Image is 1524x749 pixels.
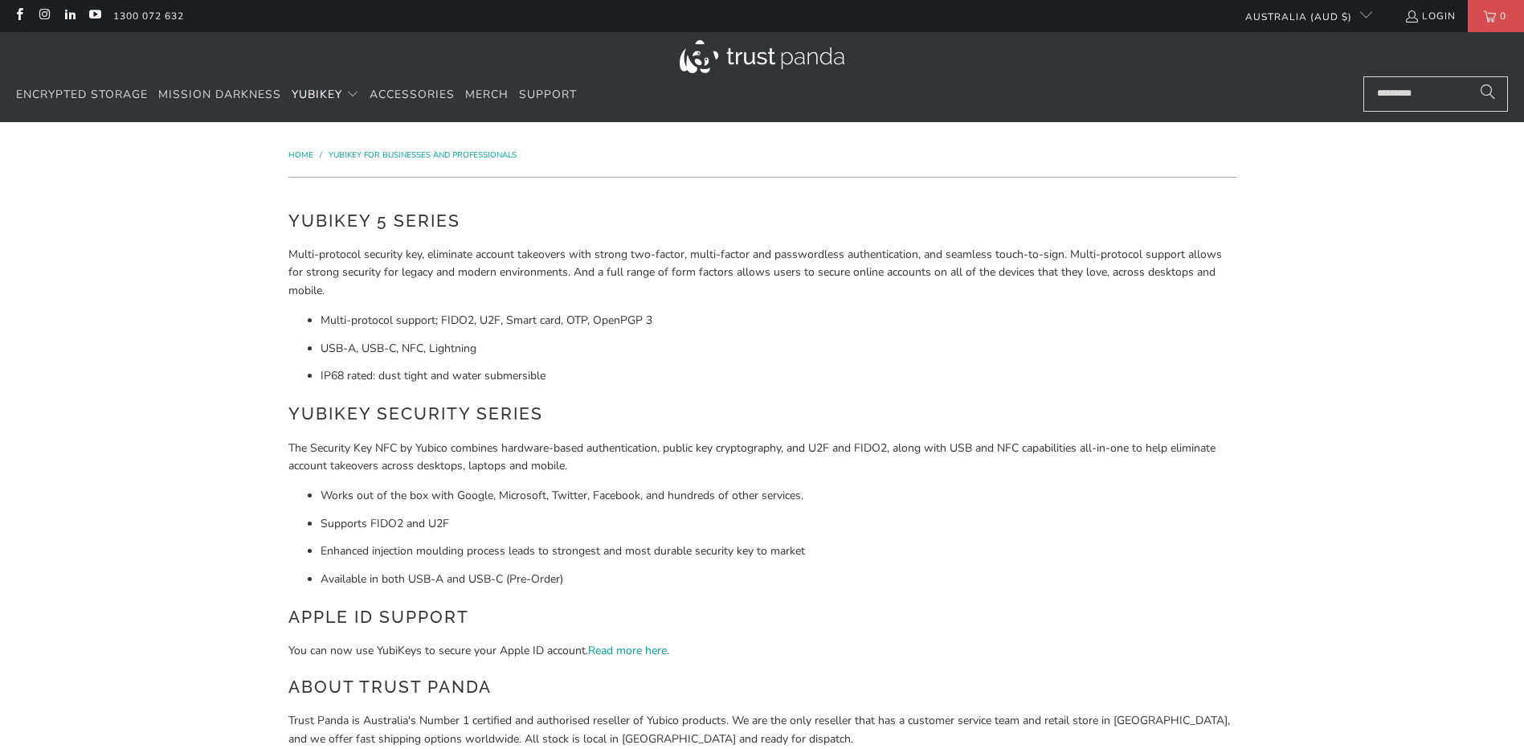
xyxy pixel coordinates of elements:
[680,40,844,73] img: Trust Panda Australia
[321,487,1236,505] li: Works out of the box with Google, Microsoft, Twitter, Facebook, and hundreds of other services.
[292,87,342,102] span: YubiKey
[320,149,322,161] span: /
[288,149,316,161] a: Home
[1468,76,1508,112] button: Search
[1404,7,1456,25] a: Login
[158,87,281,102] span: Mission Darkness
[321,542,1236,560] li: Enhanced injection moulding process leads to strongest and most durable security key to market
[63,10,76,23] a: Trust Panda Australia on LinkedIn
[16,87,148,102] span: Encrypted Storage
[370,87,455,102] span: Accessories
[465,76,509,114] a: Merch
[288,440,1236,476] p: The Security Key NFC by Yubico combines hardware-based authentication, public key cryptography, a...
[329,149,517,161] a: YubiKey for Businesses and Professionals
[12,10,26,23] a: Trust Panda Australia on Facebook
[288,149,313,161] span: Home
[113,7,184,25] a: 1300 072 632
[321,340,1236,358] li: USB-A, USB-C, NFC, Lightning
[321,367,1236,385] li: IP68 rated: dust tight and water submersible
[588,643,667,658] a: Read more here
[519,76,577,114] a: Support
[321,312,1236,329] li: Multi-protocol support; FIDO2, U2F, Smart card, OTP, OpenPGP 3
[288,604,1236,630] h2: Apple ID Support
[88,10,101,23] a: Trust Panda Australia on YouTube
[288,642,1236,660] p: You can now use YubiKeys to secure your Apple ID account. .
[519,87,577,102] span: Support
[1363,76,1508,112] input: Search...
[288,712,1236,748] p: Trust Panda is Australia's Number 1 certified and authorised reseller of Yubico products. We are ...
[465,87,509,102] span: Merch
[321,515,1236,533] li: Supports FIDO2 and U2F
[16,76,577,114] nav: Translation missing: en.navigation.header.main_nav
[321,571,1236,588] li: Available in both USB-A and USB-C (Pre-Order)
[16,76,148,114] a: Encrypted Storage
[288,208,1236,234] h2: YubiKey 5 Series
[288,674,1236,700] h2: About Trust Panda
[37,10,51,23] a: Trust Panda Australia on Instagram
[370,76,455,114] a: Accessories
[288,401,1236,427] h2: YubiKey Security Series
[292,76,359,114] summary: YubiKey
[288,246,1236,300] p: Multi-protocol security key, eliminate account takeovers with strong two-factor, multi-factor and...
[158,76,281,114] a: Mission Darkness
